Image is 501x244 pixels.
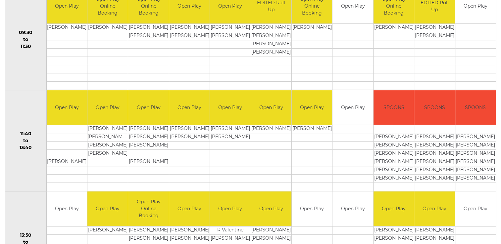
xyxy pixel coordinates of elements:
[414,158,455,166] td: [PERSON_NAME]
[455,133,496,142] td: [PERSON_NAME]
[374,166,414,175] td: [PERSON_NAME]
[169,125,210,133] td: [PERSON_NAME]
[374,150,414,158] td: [PERSON_NAME]
[374,142,414,150] td: [PERSON_NAME]
[374,226,414,234] td: [PERSON_NAME]
[414,23,455,32] td: [PERSON_NAME]
[128,32,169,40] td: [PERSON_NAME]
[414,166,455,175] td: [PERSON_NAME]
[251,23,291,32] td: [PERSON_NAME]
[87,142,128,150] td: [PERSON_NAME]
[128,191,169,226] td: Open Play Online Booking
[128,158,169,166] td: [PERSON_NAME]
[87,191,128,226] td: Open Play
[414,226,455,234] td: [PERSON_NAME]
[455,158,496,166] td: [PERSON_NAME]
[374,23,414,32] td: [PERSON_NAME]
[128,133,169,142] td: [PERSON_NAME]
[169,23,210,32] td: [PERSON_NAME]
[169,133,210,142] td: [PERSON_NAME]
[47,23,87,32] td: [PERSON_NAME]
[128,226,169,234] td: [PERSON_NAME]
[414,191,455,226] td: Open Play
[47,191,87,226] td: Open Play
[332,90,373,125] td: Open Play
[210,32,250,40] td: [PERSON_NAME]
[251,125,291,133] td: [PERSON_NAME]
[87,133,128,142] td: [PERSON_NAME] LIGHT
[332,191,373,226] td: Open Play
[87,23,128,32] td: [PERSON_NAME]
[414,150,455,158] td: [PERSON_NAME]
[455,90,496,125] td: SPOONS
[251,32,291,40] td: [PERSON_NAME]
[47,90,87,125] td: Open Play
[374,191,414,226] td: Open Play
[128,142,169,150] td: [PERSON_NAME]
[374,158,414,166] td: [PERSON_NAME]
[455,191,496,226] td: Open Play
[128,234,169,243] td: [PERSON_NAME]
[210,23,250,32] td: [PERSON_NAME]
[210,234,250,243] td: [PERSON_NAME]
[169,234,210,243] td: [PERSON_NAME]
[128,23,169,32] td: [PERSON_NAME]
[374,234,414,243] td: [PERSON_NAME]
[414,90,455,125] td: SPOONS
[87,150,128,158] td: [PERSON_NAME]
[414,32,455,40] td: [PERSON_NAME]
[374,175,414,183] td: [PERSON_NAME]
[455,150,496,158] td: [PERSON_NAME]
[292,191,332,226] td: Open Play
[169,32,210,40] td: [PERSON_NAME]
[87,226,128,234] td: [PERSON_NAME]
[210,125,250,133] td: [PERSON_NAME]
[251,234,291,243] td: [PERSON_NAME]
[128,125,169,133] td: [PERSON_NAME]
[374,90,414,125] td: SPOONS
[169,90,210,125] td: Open Play
[251,48,291,57] td: [PERSON_NAME]
[292,90,332,125] td: Open Play
[5,90,47,191] td: 11:40 to 13:40
[251,226,291,234] td: [PERSON_NAME]
[128,90,169,125] td: Open Play
[169,191,210,226] td: Open Play
[251,191,291,226] td: Open Play
[210,133,250,142] td: [PERSON_NAME]
[455,166,496,175] td: [PERSON_NAME]
[210,226,250,234] td: R Valentine
[374,133,414,142] td: [PERSON_NAME]
[251,40,291,48] td: [PERSON_NAME]
[414,234,455,243] td: [PERSON_NAME]
[210,90,250,125] td: Open Play
[455,175,496,183] td: [PERSON_NAME]
[292,23,332,32] td: [PERSON_NAME]
[87,90,128,125] td: Open Play
[251,90,291,125] td: Open Play
[455,142,496,150] td: [PERSON_NAME]
[87,125,128,133] td: [PERSON_NAME]
[292,125,332,133] td: [PERSON_NAME]
[414,133,455,142] td: [PERSON_NAME]
[210,191,250,226] td: Open Play
[169,226,210,234] td: [PERSON_NAME]
[414,175,455,183] td: [PERSON_NAME]
[47,158,87,166] td: [PERSON_NAME]
[414,142,455,150] td: [PERSON_NAME]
